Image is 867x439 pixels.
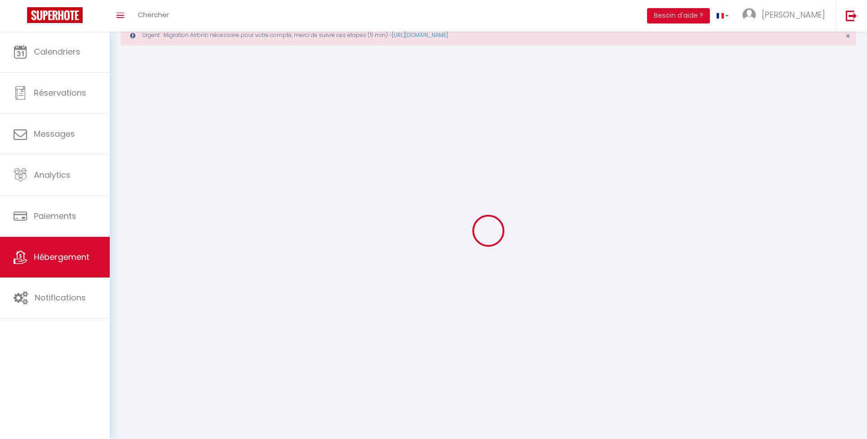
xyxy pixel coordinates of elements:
[34,210,76,222] span: Paiements
[34,87,86,98] span: Réservations
[138,10,169,19] span: Chercher
[647,8,710,23] button: Besoin d'aide ?
[846,10,857,21] img: logout
[845,30,850,42] span: ×
[121,25,856,46] div: Urgent : Migration Airbnb nécessaire pour votre compte, merci de suivre ces étapes (5 min) -
[845,32,850,40] button: Close
[392,31,448,39] a: [URL][DOMAIN_NAME]
[742,8,756,22] img: ...
[35,292,86,303] span: Notifications
[762,9,825,20] span: [PERSON_NAME]
[7,4,34,31] button: Ouvrir le widget de chat LiveChat
[34,251,89,263] span: Hébergement
[34,169,70,180] span: Analytics
[27,7,83,23] img: Super Booking
[34,128,75,139] span: Messages
[34,46,80,57] span: Calendriers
